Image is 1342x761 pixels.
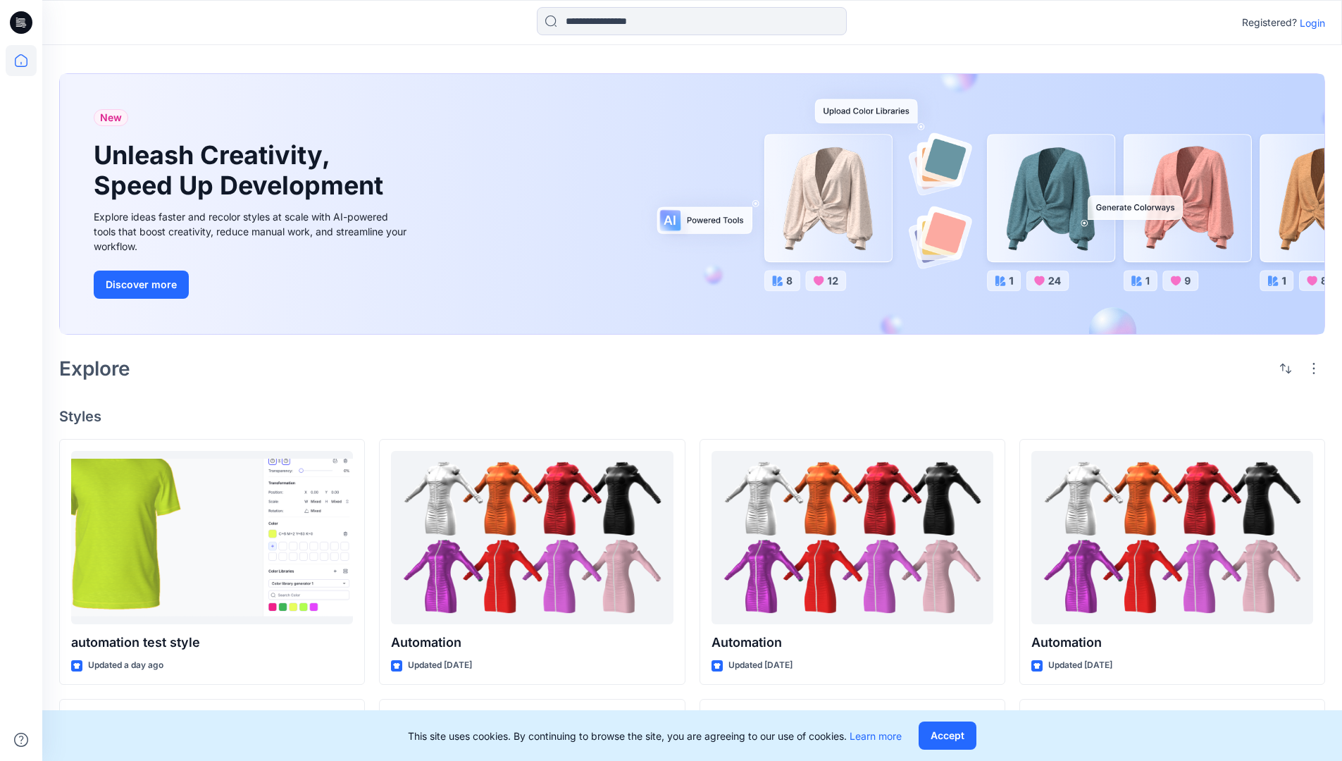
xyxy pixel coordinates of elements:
[71,451,353,625] a: automation test style
[59,357,130,380] h2: Explore
[919,722,976,750] button: Accept
[100,109,122,126] span: New
[1031,451,1313,625] a: Automation
[408,729,902,743] p: This site uses cookies. By continuing to browse the site, you are agreeing to our use of cookies.
[408,658,472,673] p: Updated [DATE]
[1300,16,1325,30] p: Login
[71,633,353,652] p: automation test style
[712,633,993,652] p: Automation
[94,209,411,254] div: Explore ideas faster and recolor styles at scale with AI-powered tools that boost creativity, red...
[1048,658,1112,673] p: Updated [DATE]
[728,658,793,673] p: Updated [DATE]
[391,451,673,625] a: Automation
[94,140,390,201] h1: Unleash Creativity, Speed Up Development
[94,271,411,299] a: Discover more
[391,633,673,652] p: Automation
[94,271,189,299] button: Discover more
[712,451,993,625] a: Automation
[1242,14,1297,31] p: Registered?
[1031,633,1313,652] p: Automation
[850,730,902,742] a: Learn more
[88,658,163,673] p: Updated a day ago
[59,408,1325,425] h4: Styles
